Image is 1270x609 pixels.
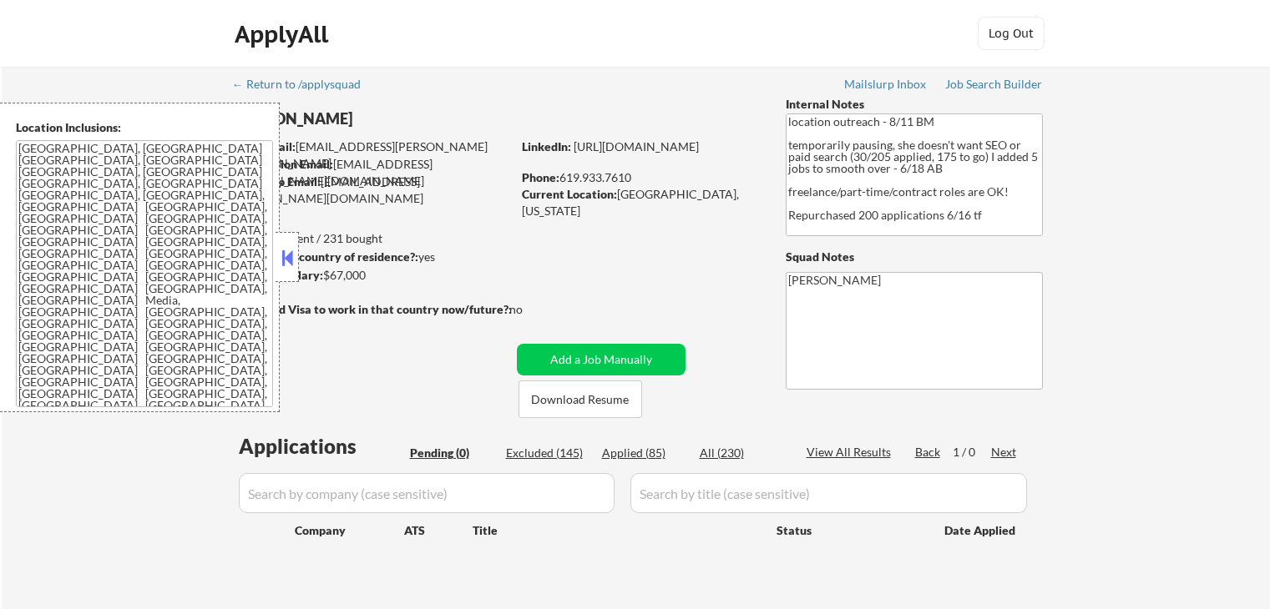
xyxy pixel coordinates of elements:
[404,522,473,539] div: ATS
[509,301,557,318] div: no
[410,445,493,461] div: Pending (0)
[517,344,686,375] button: Add a Job Manually
[235,138,511,171] div: [EMAIL_ADDRESS][PERSON_NAME][DOMAIN_NAME]
[574,139,699,154] a: [URL][DOMAIN_NAME]
[602,445,686,461] div: Applied (85)
[473,522,761,539] div: Title
[234,302,512,316] strong: Will need Visa to work in that country now/future?:
[234,108,577,129] div: [PERSON_NAME]
[235,20,333,48] div: ApplyAll
[522,187,617,201] strong: Current Location:
[232,78,377,90] div: ← Return to /applysquad
[844,78,928,94] a: Mailslurp Inbox
[233,230,511,247] div: 85 sent / 231 bought
[519,380,642,418] button: Download Resume
[844,78,928,90] div: Mailslurp Inbox
[295,522,404,539] div: Company
[522,139,571,154] strong: LinkedIn:
[506,445,589,461] div: Excluded (145)
[522,170,559,184] strong: Phone:
[991,444,1018,461] div: Next
[239,473,615,513] input: Search by company (case sensitive)
[239,436,404,456] div: Applications
[700,445,783,461] div: All (230)
[945,78,1043,90] div: Job Search Builder
[953,444,991,461] div: 1 / 0
[978,17,1045,50] button: Log Out
[233,249,418,264] strong: Can work in country of residence?:
[630,473,1027,513] input: Search by title (case sensitive)
[16,119,273,136] div: Location Inclusions:
[915,444,942,461] div: Back
[234,174,511,206] div: [EMAIL_ADDRESS][PERSON_NAME][DOMAIN_NAME]
[944,522,1018,539] div: Date Applied
[233,249,506,265] div: yes
[522,186,758,219] div: [GEOGRAPHIC_DATA], [US_STATE]
[786,96,1043,113] div: Internal Notes
[232,78,377,94] a: ← Return to /applysquad
[233,267,511,284] div: $67,000
[777,515,920,545] div: Status
[786,249,1043,265] div: Squad Notes
[522,169,758,186] div: 619.933.7610
[807,444,896,461] div: View All Results
[235,156,511,189] div: [EMAIL_ADDRESS][PERSON_NAME][DOMAIN_NAME]
[945,78,1043,94] a: Job Search Builder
